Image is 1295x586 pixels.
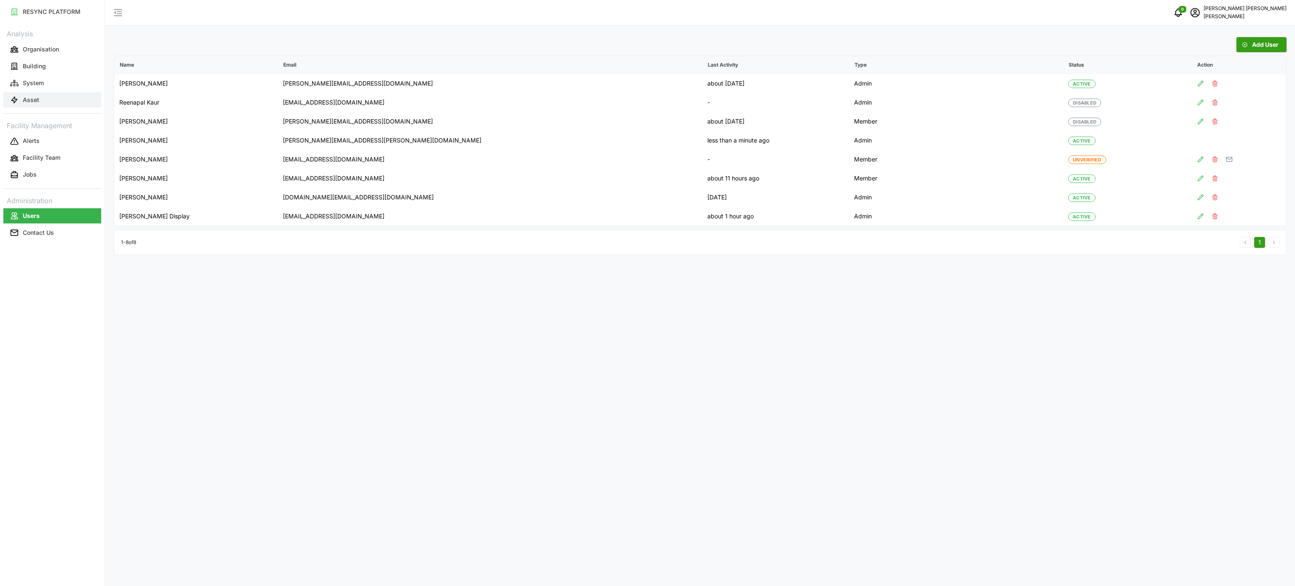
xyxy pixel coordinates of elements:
span: Active [1073,80,1091,88]
p: [PERSON_NAME] [1204,13,1287,21]
p: [EMAIL_ADDRESS][DOMAIN_NAME] [283,174,697,183]
span: Active [1073,194,1091,202]
p: Action [1192,56,1286,74]
button: schedule [1187,4,1204,21]
p: [EMAIL_ADDRESS][DOMAIN_NAME] [283,212,697,220]
p: Contact Us [23,228,54,237]
p: Member [854,117,1058,126]
p: Admin [854,136,1058,145]
p: - [707,98,844,107]
button: Facility Team [3,151,101,166]
button: Alerts [3,134,101,149]
p: Building [23,62,46,70]
p: about 1 hour ago [707,212,844,220]
p: System [23,79,44,87]
a: RESYNC PLATFORM [3,3,101,20]
p: Facility Team [23,153,60,162]
p: Facility Management [3,119,101,131]
p: [PERSON_NAME] [119,174,273,183]
p: [PERSON_NAME] [119,117,273,126]
p: Alerts [23,137,40,145]
p: Admin [854,98,1058,107]
p: [PERSON_NAME] [PERSON_NAME] [1204,5,1287,13]
span: 0 [1181,6,1184,12]
p: Member [854,174,1058,183]
p: [PERSON_NAME][EMAIL_ADDRESS][PERSON_NAME][DOMAIN_NAME] [283,136,697,145]
p: Asset [23,96,39,104]
p: [PERSON_NAME] Display [119,212,273,220]
button: System [3,75,101,91]
p: [DATE] [707,193,844,202]
p: Type [849,56,1063,74]
p: RESYNC PLATFORM [23,8,81,16]
a: Asset [3,91,101,108]
button: Add User [1236,37,1287,52]
span: Active [1073,175,1091,183]
button: Asset [3,92,101,108]
p: 1 - 8 of 8 [121,239,136,247]
p: [EMAIL_ADDRESS][DOMAIN_NAME] [283,155,697,164]
a: Organisation [3,41,101,58]
p: Name [115,56,277,74]
button: Contact Us [3,225,101,240]
button: Users [3,208,101,223]
a: Users [3,207,101,224]
p: about [DATE] [707,79,844,88]
p: about [DATE] [707,117,844,126]
button: Organisation [3,42,101,57]
a: Contact Us [3,224,101,241]
button: notifications [1170,4,1187,21]
p: Admin [854,212,1058,220]
p: Email [278,56,702,74]
p: Administration [3,194,101,206]
p: Admin [854,79,1058,88]
span: Active [1073,213,1091,220]
p: [DOMAIN_NAME][EMAIL_ADDRESS][DOMAIN_NAME] [283,193,697,202]
span: Active [1073,137,1091,145]
button: Resend activation email [1225,156,1233,163]
p: Admin [854,193,1058,202]
p: less than a minute ago [707,136,844,145]
p: [PERSON_NAME][EMAIL_ADDRESS][DOMAIN_NAME] [283,79,697,88]
p: [PERSON_NAME][EMAIL_ADDRESS][DOMAIN_NAME] [283,117,697,126]
p: Last Activity [703,56,849,74]
p: [EMAIL_ADDRESS][DOMAIN_NAME] [283,98,697,107]
p: [PERSON_NAME] [119,193,273,202]
button: RESYNC PLATFORM [3,4,101,19]
button: Jobs [3,167,101,183]
span: Disabled [1073,118,1096,126]
p: [PERSON_NAME] [119,136,273,145]
a: Alerts [3,133,101,150]
p: Users [23,212,40,220]
p: Reenapal Kaur [119,98,273,107]
span: Disabled [1073,99,1096,107]
span: Add User [1252,38,1279,52]
a: Facility Team [3,150,101,167]
span: Unverified [1073,156,1102,164]
button: Building [3,59,101,74]
p: Organisation [23,45,59,54]
button: 1 [1254,237,1265,248]
p: Analysis [3,27,101,39]
p: [PERSON_NAME] [119,79,273,88]
p: Jobs [23,170,37,179]
p: about 11 hours ago [707,174,844,183]
p: - [707,155,844,164]
p: [PERSON_NAME] [119,155,273,164]
a: Building [3,58,101,75]
p: Status [1064,56,1191,74]
p: Member [854,155,1058,164]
